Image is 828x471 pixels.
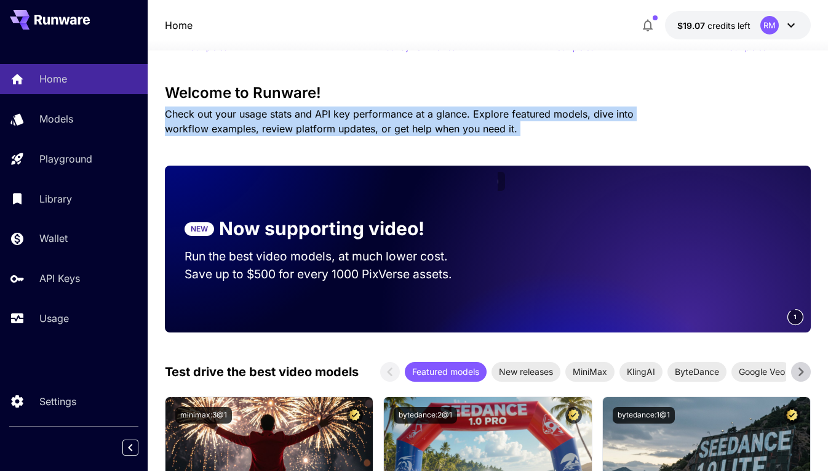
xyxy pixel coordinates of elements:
span: New releases [492,365,560,378]
p: Wallet [39,231,68,246]
p: Save up to $500 for every 1000 PixVerse assets. [185,265,468,283]
span: KlingAI [619,365,663,378]
button: $19.06528RM [665,11,811,39]
div: New releases [492,362,560,382]
button: Certified Model – Vetted for best performance and includes a commercial license. [346,407,363,424]
div: Collapse sidebar [132,437,148,459]
button: bytedance:2@1 [394,407,457,424]
span: Check out your usage stats and API key performance at a glance. Explore featured models, dive int... [165,108,634,135]
div: Google Veo [731,362,792,382]
button: Certified Model – Vetted for best performance and includes a commercial license. [784,407,800,424]
p: Models [39,111,73,126]
button: bytedance:1@1 [613,407,675,424]
p: Home [39,71,67,86]
span: credits left [707,20,750,31]
div: MiniMax [565,362,615,382]
nav: breadcrumb [165,18,193,33]
p: Playground [39,151,92,166]
span: Featured models [405,365,487,378]
div: KlingAI [619,362,663,382]
p: Settings [39,394,76,409]
span: $19.07 [677,20,707,31]
p: Test drive the best video models [165,363,359,381]
h3: Welcome to Runware! [165,84,811,102]
span: Google Veo [731,365,792,378]
button: Certified Model – Vetted for best performance and includes a commercial license. [565,407,582,424]
p: NEW [191,223,208,235]
p: API Keys [39,271,80,286]
button: Collapse sidebar [122,440,138,456]
span: 1 [794,312,797,321]
p: Now supporting video! [219,215,424,243]
div: RM [760,16,779,34]
div: ByteDance [667,362,726,382]
p: Usage [39,311,69,326]
div: Featured models [405,362,487,382]
p: Library [39,191,72,206]
button: minimax:3@1 [175,407,232,424]
a: Home [165,18,193,33]
div: $19.06528 [677,19,750,32]
span: ByteDance [667,365,726,378]
p: Run the best video models, at much lower cost. [185,248,468,265]
span: MiniMax [565,365,615,378]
